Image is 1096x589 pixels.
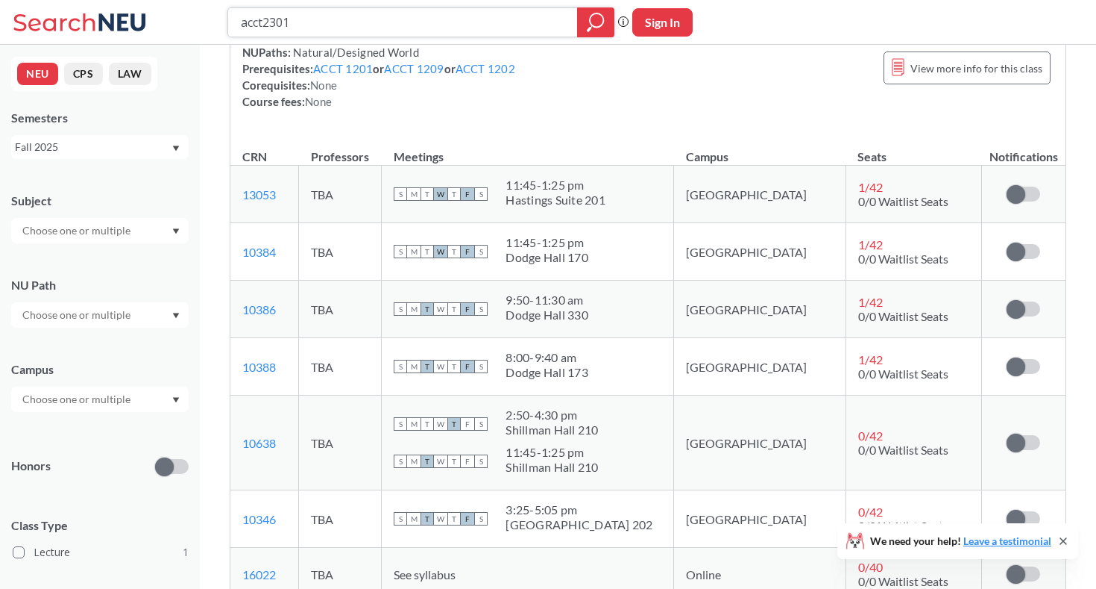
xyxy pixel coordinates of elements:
span: T [447,512,461,526]
td: TBA [299,166,382,223]
span: T [421,512,434,526]
td: TBA [299,338,382,396]
span: S [474,512,488,526]
div: NUPaths: Prerequisites: or or Corequisites: Course fees: [242,44,515,110]
th: Professors [299,134,382,166]
a: ACCT 1209 [384,62,444,75]
span: M [407,455,421,468]
span: 0/0 Waitlist Seats [858,574,948,588]
div: 11:45 - 1:25 pm [506,445,598,460]
span: T [421,302,434,316]
span: See syllabus [394,567,456,582]
td: [GEOGRAPHIC_DATA] [674,223,846,281]
div: Dodge Hall 330 [506,308,588,322]
span: T [421,417,434,431]
th: Campus [674,134,846,166]
div: 8:00 - 9:40 am [506,350,588,365]
span: 1 [183,544,189,561]
span: W [434,512,447,526]
label: Lecture [13,543,189,562]
a: 10346 [242,512,276,526]
span: W [434,302,447,316]
div: Shillman Hall 210 [506,423,598,437]
div: Dodge Hall 170 [506,250,588,265]
span: F [461,245,474,258]
a: 10388 [242,360,276,374]
span: S [474,455,488,468]
td: [GEOGRAPHIC_DATA] [674,396,846,490]
div: Shillman Hall 210 [506,460,598,475]
button: NEU [17,63,58,85]
span: W [434,455,447,468]
input: Class, professor, course number, "phrase" [239,10,567,35]
svg: magnifying glass [587,12,605,33]
span: T [447,417,461,431]
span: T [421,360,434,373]
input: Choose one or multiple [15,390,140,408]
button: LAW [109,63,151,85]
div: Dropdown arrow [11,302,189,328]
svg: Dropdown arrow [172,146,180,152]
td: TBA [299,223,382,281]
span: M [407,187,421,201]
span: Class Type [11,517,189,534]
span: W [434,360,447,373]
a: 16022 [242,567,276,582]
span: W [434,245,447,258]
input: Choose one or multiple [15,222,140,240]
span: T [447,187,461,201]
div: 9:50 - 11:30 am [506,293,588,308]
span: M [407,360,421,373]
span: F [461,360,474,373]
p: Honors [11,458,51,475]
span: T [421,187,434,201]
td: TBA [299,490,382,548]
span: None [310,78,337,92]
div: 11:45 - 1:25 pm [506,178,605,193]
span: F [461,187,474,201]
input: Choose one or multiple [15,306,140,324]
div: magnifying glass [577,7,614,37]
div: Fall 2025 [15,139,171,155]
div: Subject [11,193,189,209]
span: 0/0 Waitlist Seats [858,443,948,457]
a: ACCT 1201 [313,62,373,75]
span: S [394,245,407,258]
span: 1 / 42 [858,352,883,367]
span: View more info for this class [910,59,1042,78]
span: T [421,245,434,258]
div: Fall 2025Dropdown arrow [11,135,189,159]
span: T [447,302,461,316]
span: 0 / 40 [858,560,883,574]
a: Leave a testimonial [963,535,1051,547]
span: F [461,302,474,316]
span: F [461,455,474,468]
span: 0/0 Waitlist Seats [858,252,948,266]
div: Dodge Hall 173 [506,365,588,380]
div: 2:50 - 4:30 pm [506,408,598,423]
span: S [474,417,488,431]
span: None [305,95,332,108]
span: S [474,302,488,316]
span: 0/0 Waitlist Seats [858,194,948,208]
span: S [394,417,407,431]
span: 1 / 42 [858,295,883,309]
span: F [461,417,474,431]
svg: Dropdown arrow [172,228,180,234]
a: ACCT 1202 [456,62,515,75]
span: T [447,245,461,258]
span: 1 / 42 [858,180,883,194]
td: [GEOGRAPHIC_DATA] [674,490,846,548]
span: S [394,187,407,201]
span: We need your help! [870,536,1051,546]
button: CPS [64,63,103,85]
span: S [394,360,407,373]
span: S [394,302,407,316]
th: Notifications [982,134,1065,166]
a: 10384 [242,245,276,259]
div: NU Path [11,277,189,293]
span: 0 / 42 [858,505,883,519]
span: S [394,512,407,526]
span: M [407,245,421,258]
span: W [434,417,447,431]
